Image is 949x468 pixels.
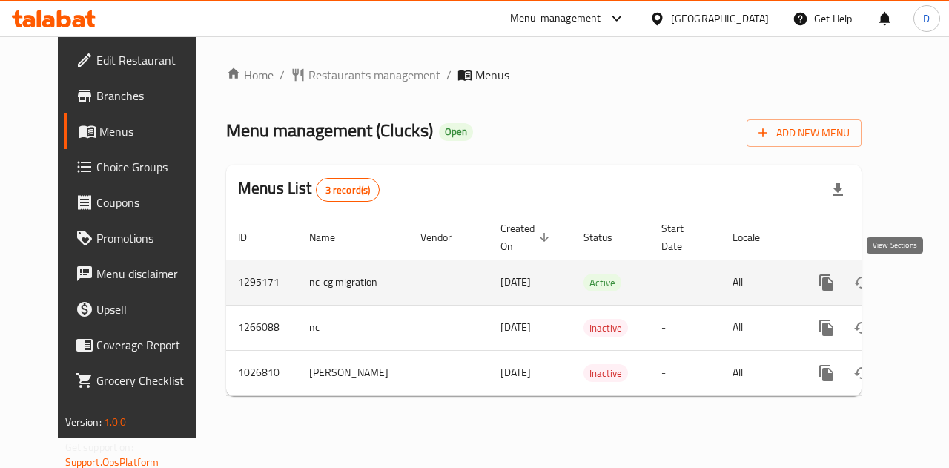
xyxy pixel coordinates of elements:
div: Inactive [583,364,628,382]
span: Add New Menu [758,124,850,142]
td: nc-cg migration [297,260,409,305]
button: Change Status [844,355,880,391]
td: nc [297,305,409,350]
span: Branches [96,87,205,105]
button: more [809,310,844,346]
a: Grocery Checklist [64,363,216,398]
a: Upsell [64,291,216,327]
span: Locale [733,228,779,246]
a: Restaurants management [291,66,440,84]
span: Open [439,125,473,138]
span: 1.0.0 [104,412,127,432]
td: - [649,350,721,395]
td: All [721,350,797,395]
li: / [280,66,285,84]
span: Get support on: [65,438,133,457]
h2: Menus List [238,177,380,202]
td: All [721,260,797,305]
td: [PERSON_NAME] [297,350,409,395]
span: Status [583,228,632,246]
td: 1026810 [226,350,297,395]
span: Menus [99,122,205,140]
span: [DATE] [500,272,531,291]
button: Change Status [844,265,880,300]
span: Menu disclaimer [96,265,205,283]
span: Menus [475,66,509,84]
a: Promotions [64,220,216,256]
a: Coverage Report [64,327,216,363]
a: Edit Restaurant [64,42,216,78]
div: Total records count [316,178,380,202]
span: Restaurants management [308,66,440,84]
span: Inactive [583,365,628,382]
div: [GEOGRAPHIC_DATA] [671,10,769,27]
td: - [649,260,721,305]
span: [DATE] [500,363,531,382]
button: more [809,265,844,300]
span: D [923,10,930,27]
a: Menus [64,113,216,149]
td: All [721,305,797,350]
span: Promotions [96,229,205,247]
span: 3 record(s) [317,183,380,197]
div: Inactive [583,319,628,337]
button: Change Status [844,310,880,346]
span: Created On [500,220,554,255]
li: / [446,66,452,84]
span: Name [309,228,354,246]
a: Menu disclaimer [64,256,216,291]
span: Grocery Checklist [96,372,205,389]
td: 1266088 [226,305,297,350]
td: - [649,305,721,350]
span: Upsell [96,300,205,318]
div: Export file [820,172,856,208]
span: Choice Groups [96,158,205,176]
a: Coupons [64,185,216,220]
span: Menu management ( Clucks ) [226,113,433,147]
div: Menu-management [510,10,601,27]
a: Choice Groups [64,149,216,185]
span: ID [238,228,266,246]
span: Coverage Report [96,336,205,354]
span: Start Date [661,220,703,255]
button: more [809,355,844,391]
span: Inactive [583,320,628,337]
nav: breadcrumb [226,66,862,84]
a: Home [226,66,274,84]
button: Add New Menu [747,119,862,147]
div: Open [439,123,473,141]
span: Active [583,274,621,291]
span: Version: [65,412,102,432]
span: Edit Restaurant [96,51,205,69]
a: Branches [64,78,216,113]
span: Coupons [96,194,205,211]
span: [DATE] [500,317,531,337]
td: 1295171 [226,260,297,305]
span: Vendor [420,228,471,246]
